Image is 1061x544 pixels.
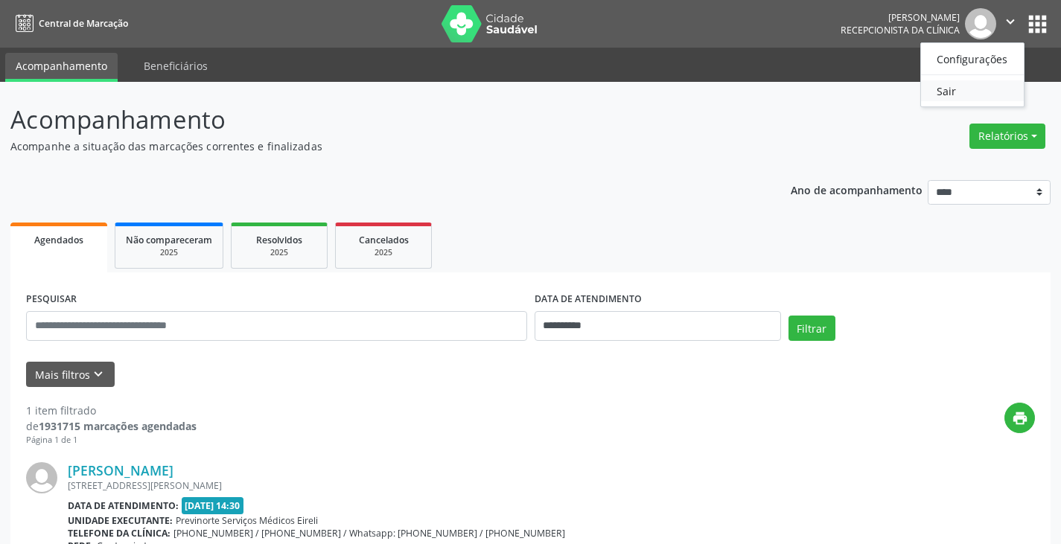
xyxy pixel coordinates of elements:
[39,419,197,433] strong: 1931715 marcações agendadas
[182,497,244,514] span: [DATE] 14:30
[788,316,835,341] button: Filtrar
[39,17,128,30] span: Central de Marcação
[26,288,77,311] label: PESQUISAR
[26,462,57,493] img: img
[10,101,739,138] p: Acompanhamento
[965,8,996,39] img: img
[921,80,1024,101] a: Sair
[5,53,118,82] a: Acompanhamento
[26,434,197,447] div: Página 1 de 1
[256,234,302,246] span: Resolvidos
[26,362,115,388] button: Mais filtroskeyboard_arrow_down
[133,53,218,79] a: Beneficiários
[535,288,642,311] label: DATA DE ATENDIMENTO
[68,499,179,512] b: Data de atendimento:
[346,247,421,258] div: 2025
[10,138,739,154] p: Acompanhe a situação das marcações correntes e finalizadas
[173,527,565,540] span: [PHONE_NUMBER] / [PHONE_NUMBER] / Whatsapp: [PHONE_NUMBER] / [PHONE_NUMBER]
[1002,13,1019,30] i: 
[68,479,812,492] div: [STREET_ADDRESS][PERSON_NAME]
[920,42,1025,107] ul: 
[1012,410,1028,426] i: print
[1025,11,1051,37] button: apps
[1004,403,1035,433] button: print
[242,247,316,258] div: 2025
[90,366,106,383] i: keyboard_arrow_down
[68,462,173,479] a: [PERSON_NAME]
[34,234,83,246] span: Agendados
[126,247,212,258] div: 2025
[68,514,173,527] b: Unidade executante:
[921,48,1024,69] a: Configurações
[791,180,923,199] p: Ano de acompanhamento
[969,124,1045,149] button: Relatórios
[26,403,197,418] div: 1 item filtrado
[10,11,128,36] a: Central de Marcação
[841,11,960,24] div: [PERSON_NAME]
[68,527,171,540] b: Telefone da clínica:
[359,234,409,246] span: Cancelados
[26,418,197,434] div: de
[996,8,1025,39] button: 
[841,24,960,36] span: Recepcionista da clínica
[176,514,318,527] span: Previnorte Serviços Médicos Eireli
[126,234,212,246] span: Não compareceram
